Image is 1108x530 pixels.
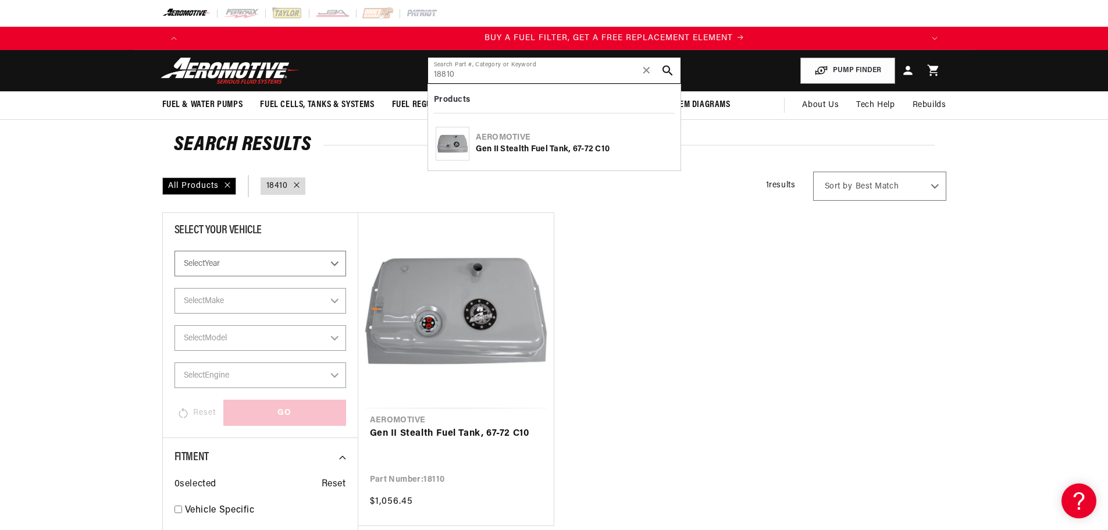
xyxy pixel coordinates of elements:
[476,132,673,144] div: Aeromotive
[174,325,346,351] select: Model
[793,91,847,119] a: About Us
[434,95,471,104] b: Products
[370,426,542,442] a: Gen II Stealth Fuel Tank, 67-72 C10
[174,136,935,155] h2: Search Results
[174,288,346,314] select: Make
[260,99,374,111] span: Fuel Cells, Tanks & Systems
[174,362,346,388] select: Engine
[174,251,346,276] select: Year
[655,58,681,83] button: search button
[174,477,216,492] span: 0 selected
[436,134,469,154] img: Gen II Stealth Fuel Tank, 67-72 C10
[392,99,460,111] span: Fuel Regulators
[251,91,383,119] summary: Fuel Cells, Tanks & Systems
[174,451,209,463] span: Fitment
[642,61,652,80] span: ✕
[322,477,346,492] span: Reset
[662,99,731,111] span: System Diagrams
[800,58,895,84] button: PUMP FINDER
[158,57,303,84] img: Aeromotive
[813,172,946,201] select: Sort by
[802,101,839,109] span: About Us
[923,27,946,50] button: Translation missing: en.sections.announcements.next_announcement
[162,27,186,50] button: Translation missing: en.sections.announcements.previous_announcement
[246,32,984,45] div: Announcement
[856,99,895,112] span: Tech Help
[185,503,346,518] a: Vehicle Specific
[246,32,984,45] a: BUY A FUEL FILTER, GET A FREE REPLACEMENT ELEMENT
[476,144,673,155] div: Gen II Stealth Fuel Tank, 67-72 C10
[484,34,733,42] span: BUY A FUEL FILTER, GET A FREE REPLACEMENT ELEMENT
[133,27,975,50] slideshow-component: Translation missing: en.sections.announcements.announcement_bar
[246,32,984,45] div: 2 of 4
[162,177,236,195] div: All Products
[766,181,796,190] span: 1 results
[428,58,681,83] input: Search by Part Number, Category or Keyword
[904,91,955,119] summary: Rebuilds
[913,99,946,112] span: Rebuilds
[154,91,252,119] summary: Fuel & Water Pumps
[162,99,243,111] span: Fuel & Water Pumps
[266,180,288,193] a: 18410
[174,225,346,239] div: Select Your Vehicle
[847,91,903,119] summary: Tech Help
[383,91,469,119] summary: Fuel Regulators
[825,181,853,193] span: Sort by
[653,91,739,119] summary: System Diagrams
